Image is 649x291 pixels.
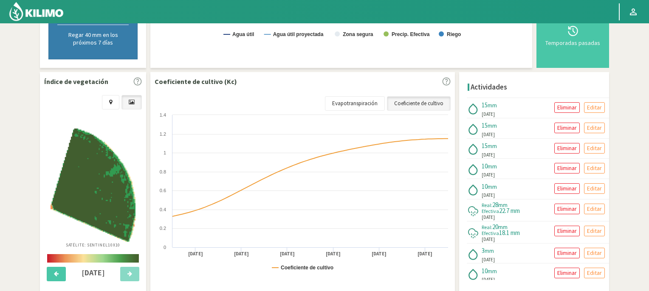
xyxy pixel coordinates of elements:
[273,31,324,37] text: Agua útil proyectada
[584,123,605,133] button: Editar
[108,242,121,248] span: 10X10
[554,102,580,113] button: Eliminar
[488,122,497,129] span: mm
[543,40,602,46] div: Temporadas pasadas
[587,123,602,133] p: Editar
[554,248,580,258] button: Eliminar
[164,245,166,250] text: 0
[482,121,488,129] span: 15
[587,204,602,214] p: Editar
[160,112,166,118] text: 1.4
[554,143,580,154] button: Eliminar
[488,267,497,275] span: mm
[482,214,495,221] span: [DATE]
[482,276,495,283] span: [DATE]
[164,150,166,155] text: 1
[584,226,605,236] button: Editar
[541,6,605,64] button: Temporadas pasadas
[557,248,577,258] p: Eliminar
[587,143,602,153] p: Editar
[234,251,249,257] text: [DATE]
[482,192,495,199] span: [DATE]
[488,142,497,150] span: mm
[392,31,430,37] text: Precip. Efectiva
[482,236,495,243] span: [DATE]
[587,226,602,236] p: Editar
[584,183,605,194] button: Editar
[557,123,577,133] p: Eliminar
[584,248,605,258] button: Editar
[232,31,254,37] text: Agua útil
[71,269,116,277] h4: [DATE]
[160,226,166,231] text: 0.2
[482,162,488,170] span: 10
[557,143,577,153] p: Eliminar
[499,207,520,215] span: 22.7 mm
[66,242,121,248] p: Satélite: Sentinel
[482,151,495,159] span: [DATE]
[554,183,580,194] button: Eliminar
[557,184,577,193] p: Eliminar
[280,251,295,257] text: [DATE]
[155,76,237,87] p: Coeficiente de cultivo (Kc)
[160,169,166,174] text: 0.8
[160,207,166,212] text: 0.4
[387,96,451,111] a: Coeficiente de cultivo
[482,142,488,150] span: 15
[488,162,497,170] span: mm
[160,188,166,193] text: 0.6
[499,229,520,237] span: 18.1 mm
[587,103,602,112] p: Editar
[554,226,580,236] button: Eliminar
[447,31,461,37] text: Riego
[498,223,508,231] span: mm
[554,163,580,173] button: Eliminar
[482,267,488,275] span: 10
[584,204,605,214] button: Editar
[587,248,602,258] p: Editar
[482,256,495,263] span: [DATE]
[485,247,494,255] span: mm
[326,251,341,257] text: [DATE]
[557,163,577,173] p: Eliminar
[584,143,605,154] button: Editar
[8,1,64,22] img: Kilimo
[482,246,485,255] span: 3
[554,123,580,133] button: Eliminar
[488,101,497,109] span: mm
[471,83,507,91] h4: Actividades
[44,76,108,87] p: Índice de vegetación
[584,163,605,173] button: Editar
[51,129,135,242] img: aba62edc-c499-4d1d-922a-7b2e0550213c_-_sentinel_-_2025-09-03.png
[584,268,605,278] button: Editar
[587,268,602,278] p: Editar
[57,31,129,46] p: Regar 40 mm en los próximos 7 días
[47,254,139,263] img: scale
[557,226,577,236] p: Eliminar
[492,223,498,231] span: 20
[557,268,577,278] p: Eliminar
[418,251,432,257] text: [DATE]
[554,268,580,278] button: Eliminar
[372,251,387,257] text: [DATE]
[587,184,602,193] p: Editar
[325,96,385,111] a: Evapotranspiración
[482,111,495,118] span: [DATE]
[482,202,492,208] span: Real:
[482,171,495,179] span: [DATE]
[488,183,497,190] span: mm
[557,204,577,214] p: Eliminar
[482,101,488,109] span: 15
[482,230,499,236] span: Efectiva
[188,251,203,257] text: [DATE]
[281,265,333,271] text: Coeficiente de cultivo
[482,208,499,214] span: Efectiva
[482,224,492,230] span: Real:
[557,103,577,112] p: Eliminar
[482,182,488,190] span: 10
[482,131,495,138] span: [DATE]
[554,204,580,214] button: Eliminar
[492,201,498,209] span: 28
[343,31,373,37] text: Zona segura
[584,102,605,113] button: Editar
